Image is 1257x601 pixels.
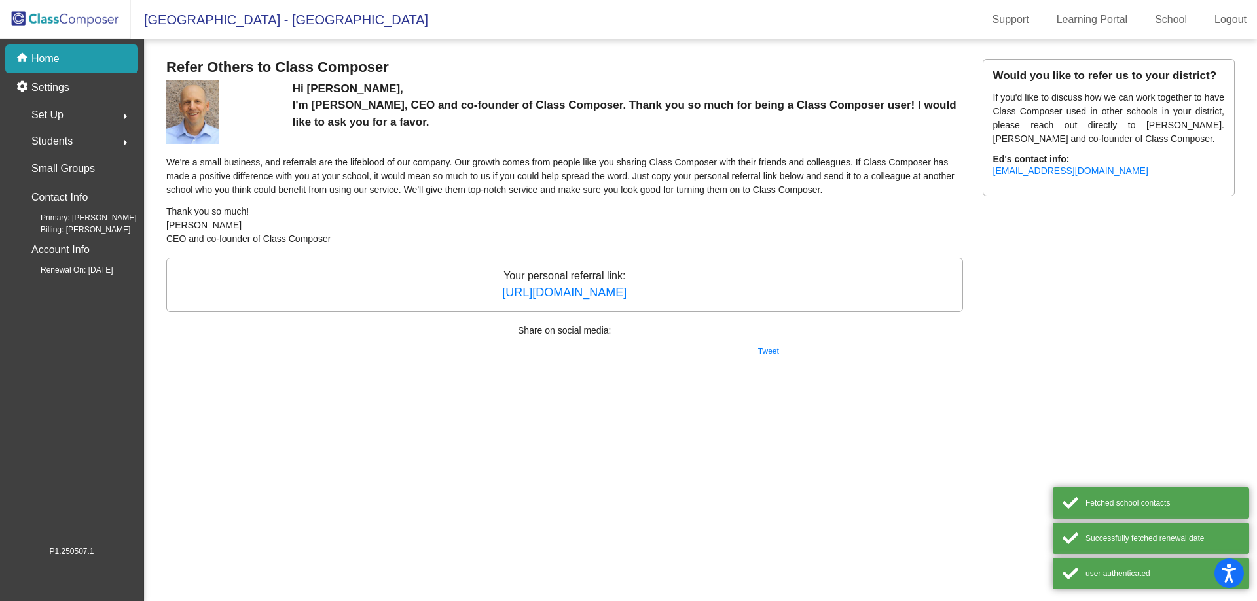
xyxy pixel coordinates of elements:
mat-icon: arrow_right [117,109,133,124]
a: Support [982,9,1040,30]
p: Settings [31,80,69,95]
mat-icon: home [16,51,31,67]
p: Your personal referral link: [166,258,963,312]
p: We're a small business, and referrals are the lifeblood of our company. Our growth comes from peo... [166,156,963,197]
span: Primary: [PERSON_NAME] [20,212,137,224]
a: School [1144,9,1197,30]
p: CEO and co-founder of Class Composer [166,232,963,246]
a: Logout [1204,9,1257,30]
h5: Would you like to refer us to your district? [993,69,1225,82]
span: Students [31,132,73,150]
span: Renewal On: [DATE] [20,264,113,276]
p: Contact Info [31,188,88,207]
span: [GEOGRAPHIC_DATA] - [GEOGRAPHIC_DATA] [131,9,428,30]
p: Small Groups [31,160,95,178]
a: Learning Portal [1046,9,1139,30]
h6: Ed's contact info: [993,154,1225,165]
p: Home [31,51,60,67]
a: [URL][DOMAIN_NAME] [502,286,627,299]
a: [EMAIL_ADDRESS][DOMAIN_NAME] [993,165,1148,176]
p: Share on social media: [166,324,963,337]
p: [PERSON_NAME] [166,218,963,232]
mat-icon: arrow_right [117,135,133,150]
span: Billing: [PERSON_NAME] [20,224,130,235]
p: Hi [PERSON_NAME], [293,80,963,97]
div: Successfully fetched renewal date [1085,532,1239,544]
span: Set Up [31,106,64,124]
div: user authenticated [1085,568,1239,579]
p: Account Info [31,241,90,259]
a: Tweet [758,347,779,356]
div: Fetched school contacts [1085,497,1239,509]
h3: Refer Others to Class Composer [166,59,963,76]
p: If you'd like to discuss how we can work together to have Class Composer used in other schools in... [993,91,1225,146]
p: I'm [PERSON_NAME], CEO and co-founder of Class Composer. Thank you so much for being a Class Comp... [293,97,963,130]
mat-icon: settings [16,80,31,95]
p: Thank you so much! [166,205,963,218]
